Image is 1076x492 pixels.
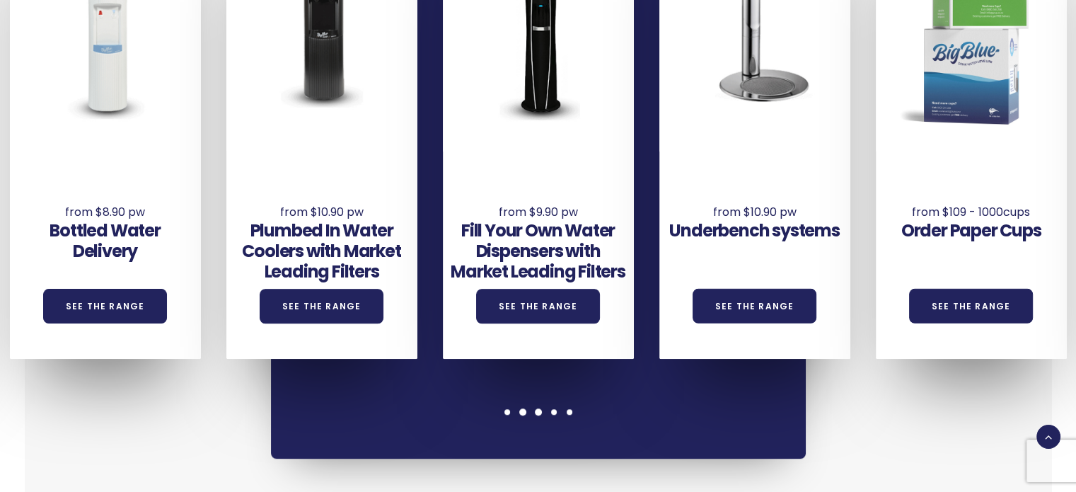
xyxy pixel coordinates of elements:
a: Order Paper Cups [901,219,1041,242]
a: See the Range [909,289,1034,324]
a: See the Range [43,289,168,324]
a: See the Range [693,289,817,324]
a: See the Range [476,289,601,324]
a: See the Range [260,289,384,324]
a: Plumbed In Water Coolers with Market Leading Filters [242,219,400,283]
a: Fill Your Own Water Dispensers with Market Leading Filters [451,219,625,283]
iframe: Chatbot [983,399,1056,472]
a: Underbench systems [669,219,839,242]
a: Bottled Water Delivery [50,219,160,263]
